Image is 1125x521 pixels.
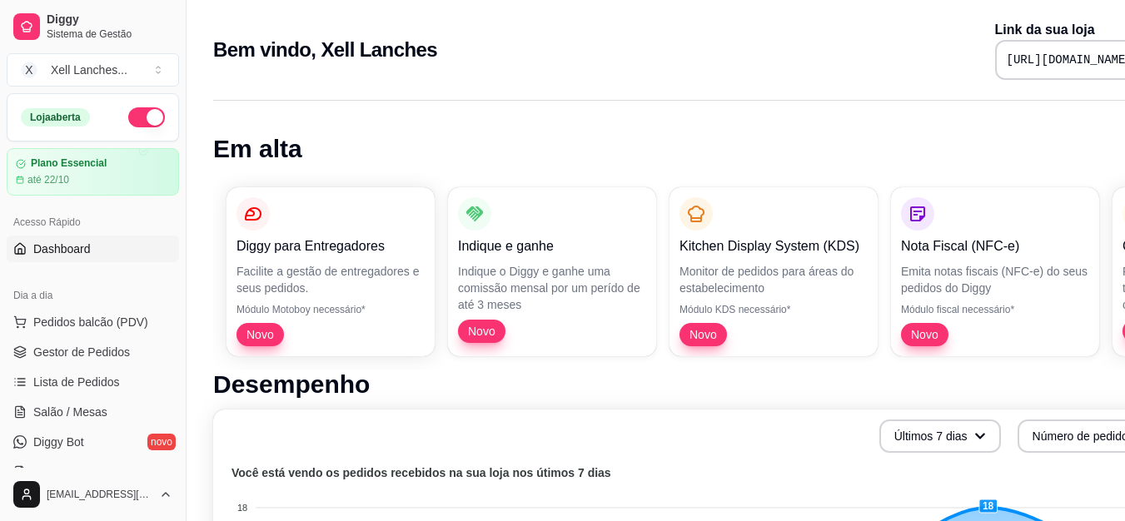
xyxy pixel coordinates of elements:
[7,309,179,335] button: Pedidos balcão (PDV)
[47,488,152,501] span: [EMAIL_ADDRESS][DOMAIN_NAME]
[27,173,69,186] article: até 22/10
[904,326,945,343] span: Novo
[47,12,172,27] span: Diggy
[33,344,130,360] span: Gestor de Pedidos
[236,263,425,296] p: Facilite a gestão de entregadores e seus pedidos.
[240,326,281,343] span: Novo
[679,236,868,256] p: Kitchen Display System (KDS)
[670,187,878,356] button: Kitchen Display System (KDS)Monitor de pedidos para áreas do estabelecimentoMódulo KDS necessário...
[7,339,179,365] a: Gestor de Pedidos
[33,464,57,480] span: KDS
[21,62,37,78] span: X
[461,323,502,340] span: Novo
[7,53,179,87] button: Select a team
[31,157,107,170] article: Plano Essencial
[901,236,1089,256] p: Nota Fiscal (NFC-e)
[33,374,120,390] span: Lista de Pedidos
[231,466,611,479] text: Você está vendo os pedidos recebidos na sua loja nos útimos 7 dias
[213,37,437,63] h2: Bem vindo, Xell Lanches
[226,187,435,356] button: Diggy para EntregadoresFacilite a gestão de entregadores e seus pedidos.Módulo Motoboy necessário...
[448,187,656,356] button: Indique e ganheIndique o Diggy e ganhe uma comissão mensal por um perído de até 3 mesesNovo
[47,27,172,41] span: Sistema de Gestão
[7,236,179,262] a: Dashboard
[879,419,1001,453] button: Últimos 7 dias
[7,429,179,455] a: Diggy Botnovo
[679,303,868,316] p: Módulo KDS necessário*
[33,434,84,450] span: Diggy Bot
[7,209,179,236] div: Acesso Rápido
[33,241,91,257] span: Dashboard
[7,282,179,309] div: Dia a dia
[33,314,148,330] span: Pedidos balcão (PDV)
[7,459,179,485] a: KDS
[891,187,1099,356] button: Nota Fiscal (NFC-e)Emita notas fiscais (NFC-e) do seus pedidos do DiggyMódulo fiscal necessário*Novo
[7,7,179,47] a: DiggySistema de Gestão
[901,303,1089,316] p: Módulo fiscal necessário*
[679,263,868,296] p: Monitor de pedidos para áreas do estabelecimento
[7,474,179,514] button: [EMAIL_ADDRESS][DOMAIN_NAME]
[683,326,724,343] span: Novo
[7,148,179,196] a: Plano Essencialaté 22/10
[901,263,1089,296] p: Emita notas fiscais (NFC-e) do seus pedidos do Diggy
[128,107,165,127] button: Alterar Status
[236,236,425,256] p: Diggy para Entregadores
[236,303,425,316] p: Módulo Motoboy necessário*
[7,369,179,395] a: Lista de Pedidos
[7,399,179,425] a: Salão / Mesas
[21,108,90,127] div: Loja aberta
[237,503,247,513] tspan: 18
[458,236,646,256] p: Indique e ganhe
[458,263,646,313] p: Indique o Diggy e ganhe uma comissão mensal por um perído de até 3 meses
[51,62,127,78] div: Xell Lanches ...
[33,404,107,420] span: Salão / Mesas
